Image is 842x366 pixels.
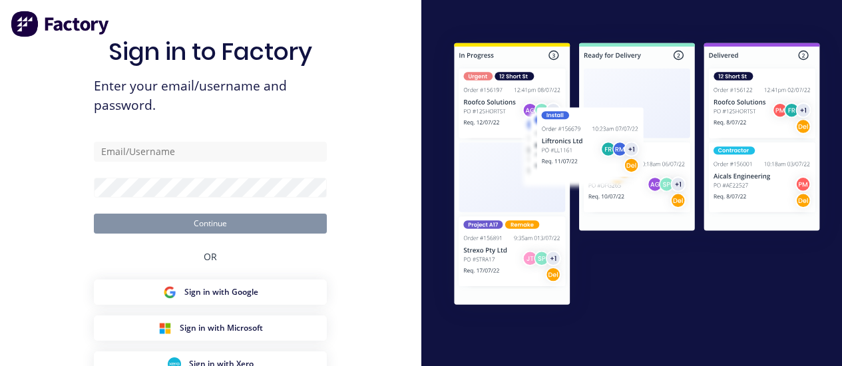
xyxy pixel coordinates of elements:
span: Sign in with Microsoft [180,322,263,334]
img: Google Sign in [163,285,176,299]
input: Email/Username [94,142,327,162]
button: Microsoft Sign inSign in with Microsoft [94,315,327,341]
div: OR [204,234,217,279]
span: Enter your email/username and password. [94,77,327,115]
button: Google Sign inSign in with Google [94,279,327,305]
img: Microsoft Sign in [158,321,172,335]
img: Factory [11,11,110,37]
span: Sign in with Google [184,286,258,298]
button: Continue [94,214,327,234]
h1: Sign in to Factory [108,37,312,66]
